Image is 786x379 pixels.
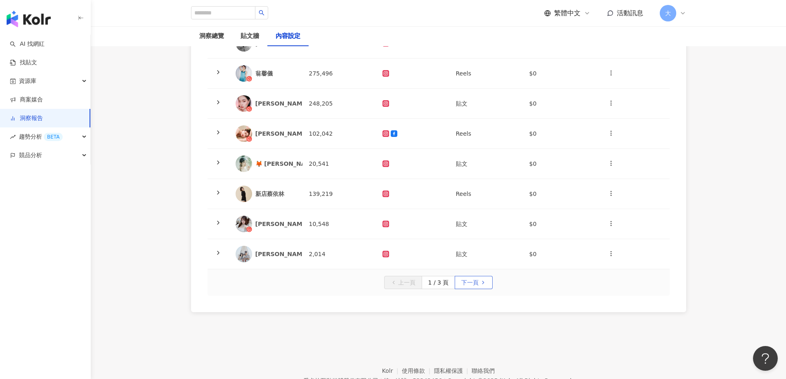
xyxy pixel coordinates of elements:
[449,59,523,89] td: Reels
[461,276,479,290] span: 下一頁
[19,72,36,90] span: 資源庫
[523,179,596,209] td: $0
[302,179,376,209] td: 139,219
[523,59,596,89] td: $0
[44,133,63,141] div: BETA
[302,149,376,179] td: 20,541
[255,190,296,198] div: 新店蔡依林
[236,95,252,112] img: KOL Avatar
[449,119,523,149] td: Reels
[10,96,43,104] a: 商案媒合
[255,69,296,78] div: 翁馨儀
[10,40,45,48] a: searchAI 找網紅
[10,114,43,122] a: 洞察報告
[434,367,472,374] a: 隱私權保護
[255,250,309,258] div: [PERSON_NAME]
[236,186,252,202] img: KOL Avatar
[302,89,376,119] td: 248,205
[523,239,596,269] td: $0
[449,149,523,179] td: 貼文
[449,209,523,239] td: 貼文
[255,99,309,108] div: [PERSON_NAME]
[449,89,523,119] td: 貼文
[384,276,422,289] button: 上一頁
[455,276,493,289] button: 下一頁
[19,127,63,146] span: 趨勢分析
[236,216,252,232] img: KOL Avatar
[236,125,252,142] img: KOL Avatar
[236,155,252,172] img: KOL Avatar
[255,160,385,168] div: 🦊 [PERSON_NAME]可可 [PERSON_NAME]
[449,179,523,209] td: Reels
[10,134,16,140] span: rise
[255,129,309,138] div: [PERSON_NAME]
[7,11,51,27] img: logo
[665,9,671,18] span: 大
[19,146,42,165] span: 競品分析
[276,31,300,41] div: 內容設定
[302,209,376,239] td: 10,548
[472,367,495,374] a: 聯絡我們
[302,239,376,269] td: 2,014
[259,10,264,16] span: search
[236,65,252,82] img: KOL Avatar
[10,59,37,67] a: 找貼文
[554,9,581,18] span: 繁體中文
[523,209,596,239] td: $0
[402,367,434,374] a: 使用條款
[523,89,596,119] td: $0
[236,246,252,262] img: KOL Avatar
[523,149,596,179] td: $0
[199,31,224,41] div: 洞察總覽
[523,119,596,149] td: $0
[382,367,402,374] a: Kolr
[753,346,778,371] iframe: Help Scout Beacon - Open
[422,276,456,289] button: 1 / 3 頁
[449,239,523,269] td: 貼文
[255,220,309,228] div: [PERSON_NAME]
[302,119,376,149] td: 102,042
[302,59,376,89] td: 275,496
[241,31,259,41] div: 貼文牆
[617,9,643,17] span: 活動訊息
